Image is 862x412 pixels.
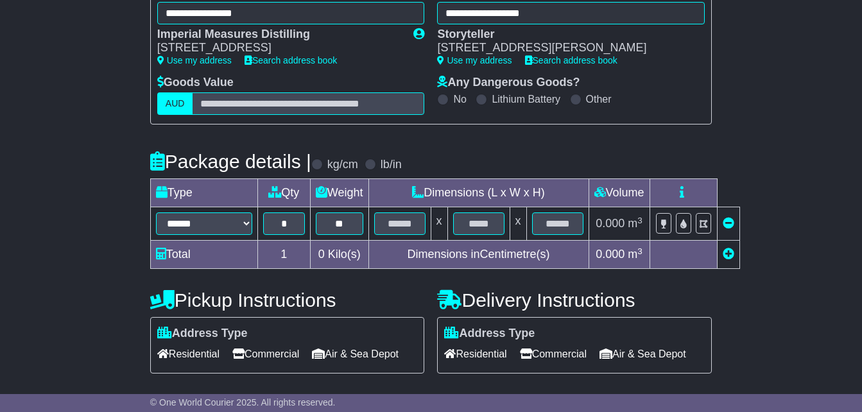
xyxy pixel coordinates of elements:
sup: 3 [637,216,642,225]
span: Commercial [232,344,299,364]
a: Search address book [245,55,337,65]
label: lb/in [381,158,402,172]
span: 0.000 [596,217,625,230]
a: Use my address [157,55,232,65]
label: Goods Value [157,76,234,90]
span: m [628,217,642,230]
label: Address Type [444,327,535,341]
sup: 3 [637,246,642,256]
td: Type [150,179,257,207]
td: Weight [310,179,368,207]
h4: Delivery Instructions [437,289,712,311]
div: Imperial Measures Distilling [157,28,401,42]
td: Dimensions (L x W x H) [368,179,589,207]
td: x [431,207,447,241]
span: Residential [157,344,220,364]
td: Kilo(s) [310,241,368,269]
span: Residential [444,344,506,364]
span: Commercial [520,344,587,364]
a: Remove this item [723,217,734,230]
span: Air & Sea Depot [599,344,686,364]
a: Add new item [723,248,734,261]
label: Lithium Battery [492,93,560,105]
div: Storyteller [437,28,692,42]
label: Other [586,93,612,105]
div: [STREET_ADDRESS] [157,41,401,55]
td: Total [150,241,257,269]
span: 0.000 [596,248,625,261]
td: Volume [589,179,650,207]
a: Use my address [437,55,512,65]
h4: Pickup Instructions [150,289,425,311]
td: Qty [257,179,310,207]
td: x [510,207,526,241]
h4: Package details | [150,151,311,172]
a: Search address book [525,55,617,65]
span: m [628,248,642,261]
label: kg/cm [327,158,358,172]
span: © One World Courier 2025. All rights reserved. [150,397,336,408]
td: 1 [257,241,310,269]
label: No [453,93,466,105]
label: Address Type [157,327,248,341]
label: Any Dangerous Goods? [437,76,580,90]
label: AUD [157,92,193,115]
span: 0 [318,248,325,261]
td: Dimensions in Centimetre(s) [368,241,589,269]
div: [STREET_ADDRESS][PERSON_NAME] [437,41,692,55]
span: Air & Sea Depot [312,344,399,364]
